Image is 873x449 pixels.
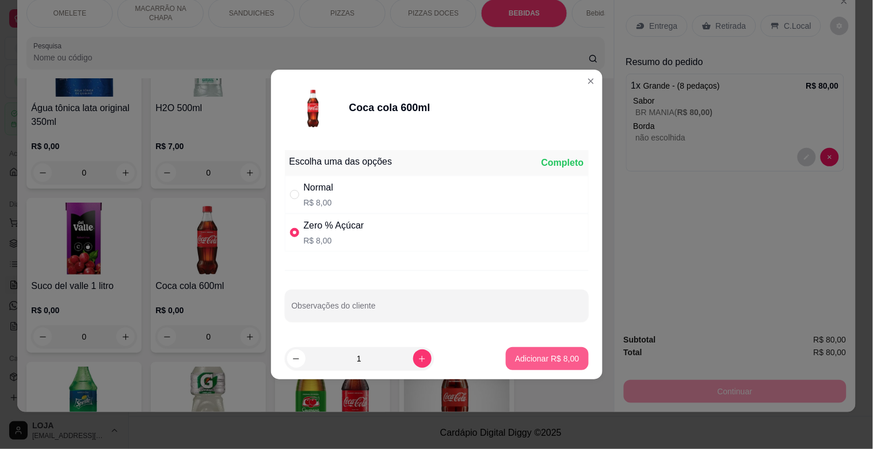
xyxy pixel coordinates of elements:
[304,219,364,233] div: Zero % Açúcar
[304,197,334,208] p: R$ 8,00
[582,72,600,90] button: Close
[413,349,432,368] button: increase-product-quantity
[349,100,430,116] div: Coca cola 600ml
[289,155,392,169] div: Escolha uma das opções
[506,347,588,370] button: Adicionar R$ 8,00
[285,79,342,136] img: product-image
[515,353,579,364] p: Adicionar R$ 8,00
[292,305,582,316] input: Observações do cliente
[304,235,364,246] p: R$ 8,00
[287,349,306,368] button: decrease-product-quantity
[542,156,584,170] div: Completo
[304,181,334,195] div: Normal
